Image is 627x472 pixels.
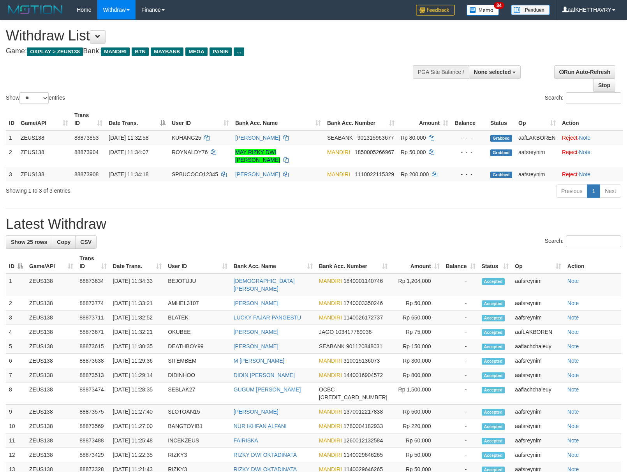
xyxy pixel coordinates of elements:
a: Reject [562,171,578,177]
td: ZEUS138 [26,383,76,405]
a: Reject [562,149,578,155]
h4: Game: Bank: [6,47,410,55]
label: Search: [545,235,621,247]
span: Show 25 rows [11,239,47,245]
span: MANDIRI [319,409,342,415]
td: 88873774 [76,296,109,311]
td: ZEUS138 [18,145,71,167]
td: aafsreynim [512,405,564,419]
span: Accepted [482,438,505,444]
span: CSV [80,239,92,245]
td: - [443,354,479,368]
a: MAY RIZKY DWI [PERSON_NAME] [235,149,280,163]
td: 88873488 [76,433,109,448]
td: · [559,167,623,181]
td: SITEMBEM [165,354,230,368]
th: Amount: activate to sort column ascending [391,251,443,274]
a: Note [567,329,579,335]
span: Copy 1740003350246 to clipboard [343,300,383,306]
span: 34 [494,2,504,9]
span: Accepted [482,358,505,365]
a: [DEMOGRAPHIC_DATA][PERSON_NAME] [234,278,295,292]
td: 2 [6,145,18,167]
td: 3 [6,167,18,181]
h1: Withdraw List [6,28,410,44]
select: Showentries [19,92,49,104]
td: aafsreynim [512,368,564,383]
span: Rp 50.000 [401,149,426,155]
td: [DATE] 11:34:33 [110,274,165,296]
td: ZEUS138 [26,354,76,368]
span: Copy 1780004182933 to clipboard [343,423,383,429]
td: · [559,145,623,167]
td: [DATE] 11:27:40 [110,405,165,419]
td: SEBLAK27 [165,383,230,405]
a: Note [567,423,579,429]
td: DEATHBOY99 [165,339,230,354]
td: 6 [6,354,26,368]
span: Grabbed [490,135,512,142]
span: Accepted [482,315,505,321]
th: Trans ID: activate to sort column ascending [71,108,106,130]
span: ... [234,47,244,56]
th: Op: activate to sort column ascending [515,108,559,130]
th: Trans ID: activate to sort column ascending [76,251,109,274]
td: 9 [6,405,26,419]
a: Note [567,358,579,364]
a: Note [579,149,591,155]
td: Rp 1,204,000 [391,274,443,296]
td: - [443,448,479,462]
td: [DATE] 11:25:48 [110,433,165,448]
td: ZEUS138 [26,296,76,311]
span: Rp 80.000 [401,135,426,141]
td: 88873615 [76,339,109,354]
a: [PERSON_NAME] [234,300,278,306]
td: [DATE] 11:27:00 [110,419,165,433]
td: ZEUS138 [26,448,76,462]
span: Copy 310015136073 to clipboard [343,358,380,364]
span: SPBUCOCO12345 [172,171,218,177]
span: Copy 1140026172737 to clipboard [343,314,383,321]
th: Status: activate to sort column ascending [479,251,512,274]
span: Accepted [482,300,505,307]
span: MANDIRI [319,423,342,429]
span: BTN [132,47,149,56]
td: · [559,130,623,145]
a: CSV [75,235,97,249]
td: aafsreynim [512,311,564,325]
td: [DATE] 11:30:35 [110,339,165,354]
span: Copy 1440016904572 to clipboard [343,372,383,378]
td: aafsreynim [512,448,564,462]
img: MOTION_logo.png [6,4,65,16]
a: Note [567,300,579,306]
span: OXPLAY > ZEUS138 [27,47,83,56]
span: Copy 693817527163 to clipboard [319,394,387,400]
a: RIZKY DWI OKTADINATA [234,452,297,458]
td: aaflachchaleuy [512,383,564,405]
td: aafLAKBOREN [515,130,559,145]
td: ZEUS138 [26,433,76,448]
td: 1 [6,130,18,145]
td: aaflachchaleuy [512,339,564,354]
span: JAGO [319,329,334,335]
td: Rp 150,000 [391,339,443,354]
th: User ID: activate to sort column ascending [169,108,232,130]
td: OKUBEE [165,325,230,339]
td: ZEUS138 [26,419,76,433]
td: 88873711 [76,311,109,325]
td: BLATEK [165,311,230,325]
img: panduan.png [511,5,550,15]
span: Accepted [482,423,505,430]
td: 88873513 [76,368,109,383]
td: 12 [6,448,26,462]
a: Note [579,135,591,141]
span: None selected [474,69,511,75]
a: [PERSON_NAME] [235,135,280,141]
th: Bank Acc. Number: activate to sort column ascending [324,108,398,130]
td: 11 [6,433,26,448]
span: MANDIRI [319,300,342,306]
td: - [443,405,479,419]
td: - [443,339,479,354]
td: DIDINHOO [165,368,230,383]
td: BANGTOYIB1 [165,419,230,433]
